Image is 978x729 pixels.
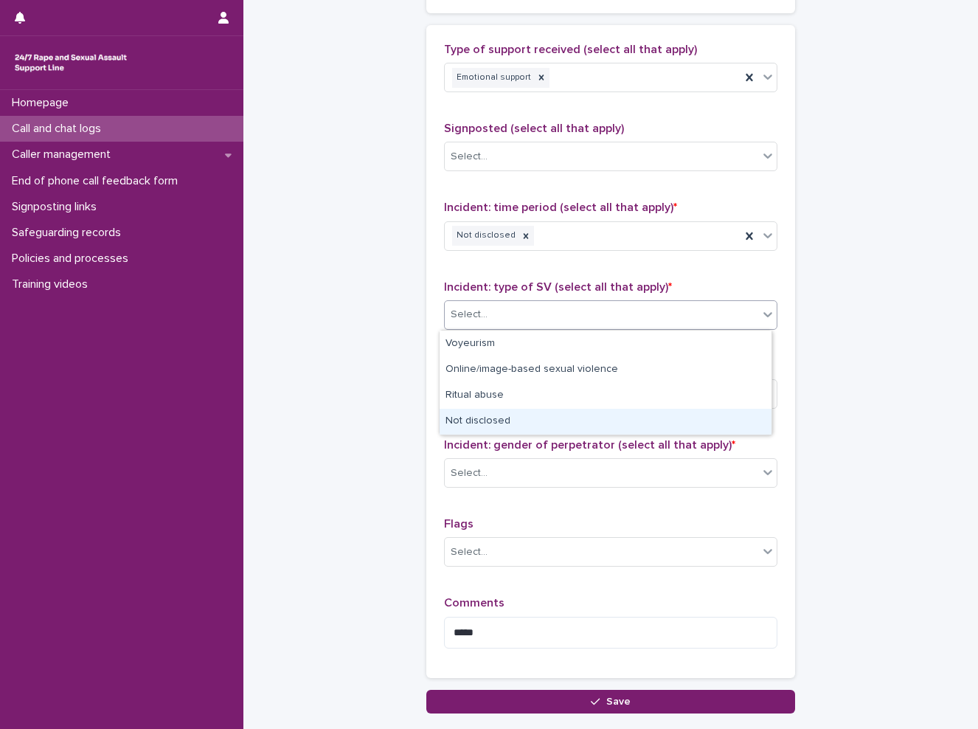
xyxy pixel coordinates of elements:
[12,48,130,77] img: rhQMoQhaT3yELyF149Cw
[451,307,488,322] div: Select...
[444,518,474,530] span: Flags
[6,226,133,240] p: Safeguarding records
[451,466,488,481] div: Select...
[6,96,80,110] p: Homepage
[6,122,113,136] p: Call and chat logs
[444,281,672,293] span: Incident: type of SV (select all that apply)
[6,174,190,188] p: End of phone call feedback form
[6,252,140,266] p: Policies and processes
[426,690,795,714] button: Save
[444,597,504,609] span: Comments
[6,148,122,162] p: Caller management
[606,697,631,707] span: Save
[440,383,771,409] div: Ritual abuse
[444,122,624,134] span: Signposted (select all that apply)
[6,277,100,291] p: Training videos
[440,331,771,357] div: Voyeurism
[440,357,771,383] div: Online/image-based sexual violence
[444,44,697,55] span: Type of support received (select all that apply)
[451,545,488,560] div: Select...
[6,200,108,214] p: Signposting links
[440,409,771,435] div: Not disclosed
[452,68,533,88] div: Emotional support
[444,439,735,451] span: Incident: gender of perpetrator (select all that apply)
[452,226,518,246] div: Not disclosed
[451,149,488,165] div: Select...
[444,201,677,213] span: Incident: time period (select all that apply)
